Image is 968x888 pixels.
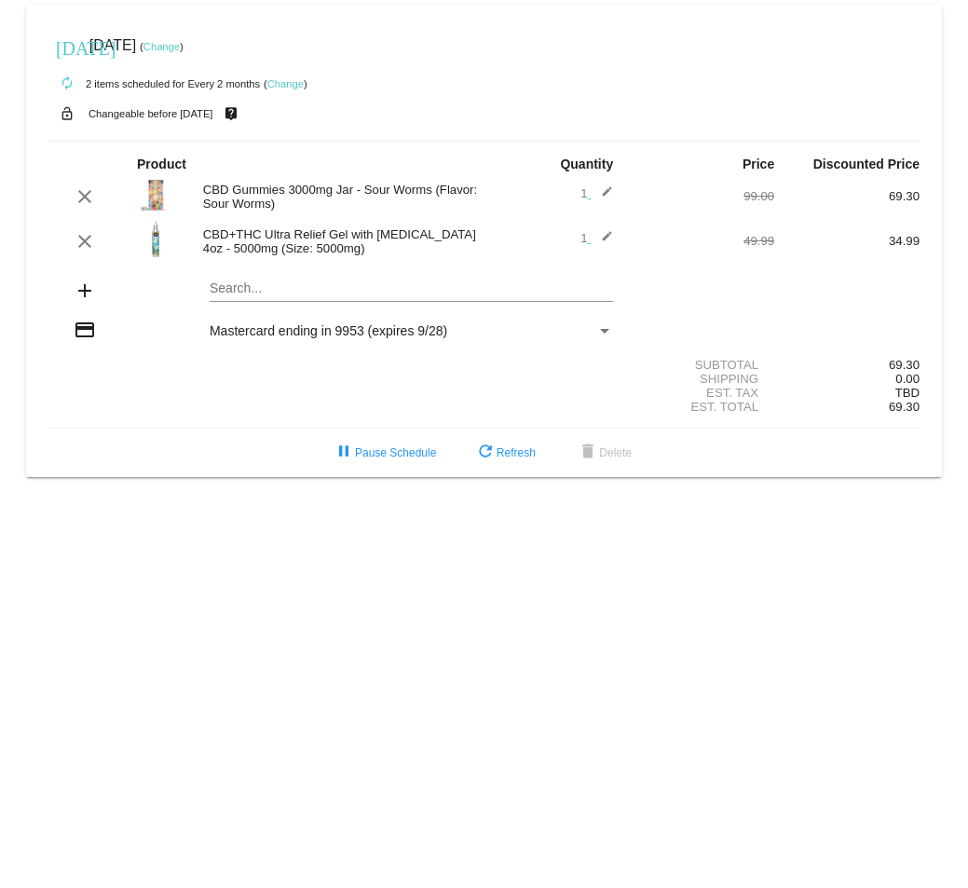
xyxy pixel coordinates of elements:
[591,185,613,208] mat-icon: edit
[813,157,920,171] strong: Discounted Price
[562,436,647,470] button: Delete
[743,157,774,171] strong: Price
[577,446,632,459] span: Delete
[774,189,920,203] div: 69.30
[629,234,774,248] div: 49.99
[210,323,447,338] span: Mastercard ending in 9953 (expires 9/28)
[560,157,613,171] strong: Quantity
[137,221,174,258] img: CBDTHC_UltraReliefGel_5000MG_600x6002.jpg
[74,230,96,253] mat-icon: clear
[629,358,774,372] div: Subtotal
[474,442,497,464] mat-icon: refresh
[580,231,613,245] span: 1
[56,73,78,95] mat-icon: autorenew
[137,157,186,171] strong: Product
[333,446,436,459] span: Pause Schedule
[48,78,260,89] small: 2 items scheduled for Every 2 months
[774,234,920,248] div: 34.99
[74,319,96,341] mat-icon: credit_card
[264,78,307,89] small: ( )
[629,386,774,400] div: Est. Tax
[143,41,180,52] a: Change
[889,400,920,414] span: 69.30
[629,189,774,203] div: 99.00
[220,102,242,126] mat-icon: live_help
[74,185,96,208] mat-icon: clear
[333,442,355,464] mat-icon: pause
[74,280,96,302] mat-icon: add
[474,446,536,459] span: Refresh
[629,372,774,386] div: Shipping
[56,102,78,126] mat-icon: lock_open
[580,186,613,200] span: 1
[591,230,613,253] mat-icon: edit
[459,436,551,470] button: Refresh
[210,281,613,296] input: Search...
[194,227,484,255] div: CBD+THC Ultra Relief Gel with [MEDICAL_DATA] 4oz - 5000mg (Size: 5000mg)
[89,108,213,119] small: Changeable before [DATE]
[318,436,451,470] button: Pause Schedule
[774,358,920,372] div: 69.30
[56,35,78,58] mat-icon: [DATE]
[267,78,304,89] a: Change
[137,176,174,213] img: Sour-Worms-3000.jpg
[577,442,599,464] mat-icon: delete
[629,400,774,414] div: Est. Total
[194,183,484,211] div: CBD Gummies 3000mg Jar - Sour Worms (Flavor: Sour Worms)
[140,41,184,52] small: ( )
[895,386,920,400] span: TBD
[210,323,613,338] mat-select: Payment Method
[895,372,920,386] span: 0.00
